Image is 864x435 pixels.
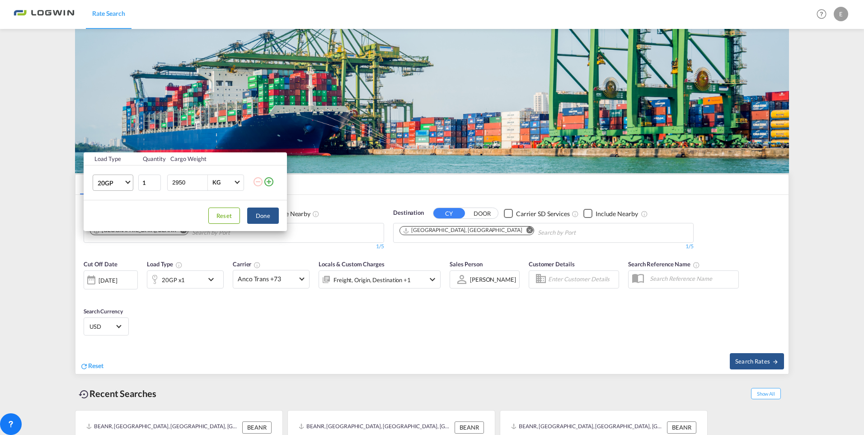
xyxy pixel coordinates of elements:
[247,208,279,224] button: Done
[263,176,274,187] md-icon: icon-plus-circle-outline
[170,155,247,163] div: Cargo Weight
[253,176,263,187] md-icon: icon-minus-circle-outline
[208,208,240,224] button: Reset
[137,152,165,165] th: Quantity
[212,179,221,186] div: KG
[138,175,161,191] input: Qty
[93,175,133,191] md-select: Choose: 20GP
[171,175,207,190] input: Enter Weight
[84,152,137,165] th: Load Type
[98,179,124,188] span: 20GP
